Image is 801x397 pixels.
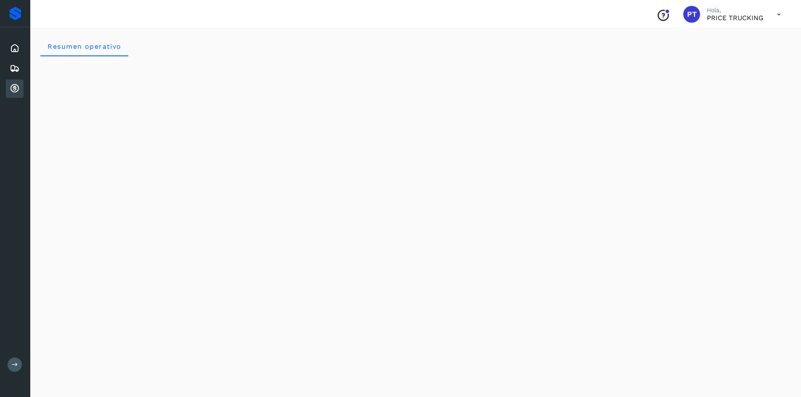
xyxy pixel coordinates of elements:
[6,39,24,58] div: Inicio
[707,14,764,22] p: PRICE TRUCKING
[707,7,764,14] p: Hola,
[47,42,122,50] span: Resumen operativo
[6,79,24,98] div: Cuentas por cobrar
[6,59,24,78] div: Embarques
